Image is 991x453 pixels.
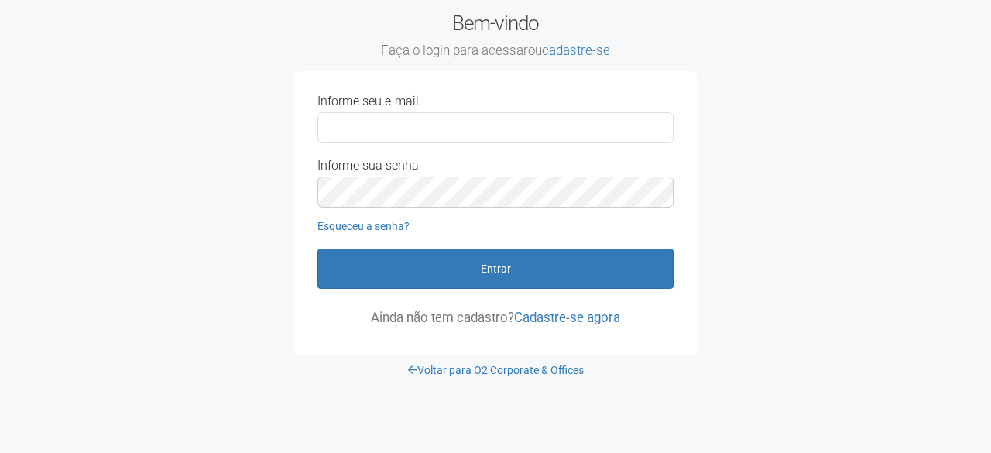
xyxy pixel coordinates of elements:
label: Informe seu e-mail [317,94,419,108]
small: Faça o login para acessar [294,43,697,60]
span: ou [528,43,610,58]
h2: Bem-vindo [294,12,697,60]
a: Esqueceu a senha? [317,220,410,232]
button: Entrar [317,249,674,289]
p: Ainda não tem cadastro? [317,311,674,324]
label: Informe sua senha [317,159,419,173]
a: cadastre-se [542,43,610,58]
a: Voltar para O2 Corporate & Offices [408,364,584,376]
a: Cadastre-se agora [514,310,620,325]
